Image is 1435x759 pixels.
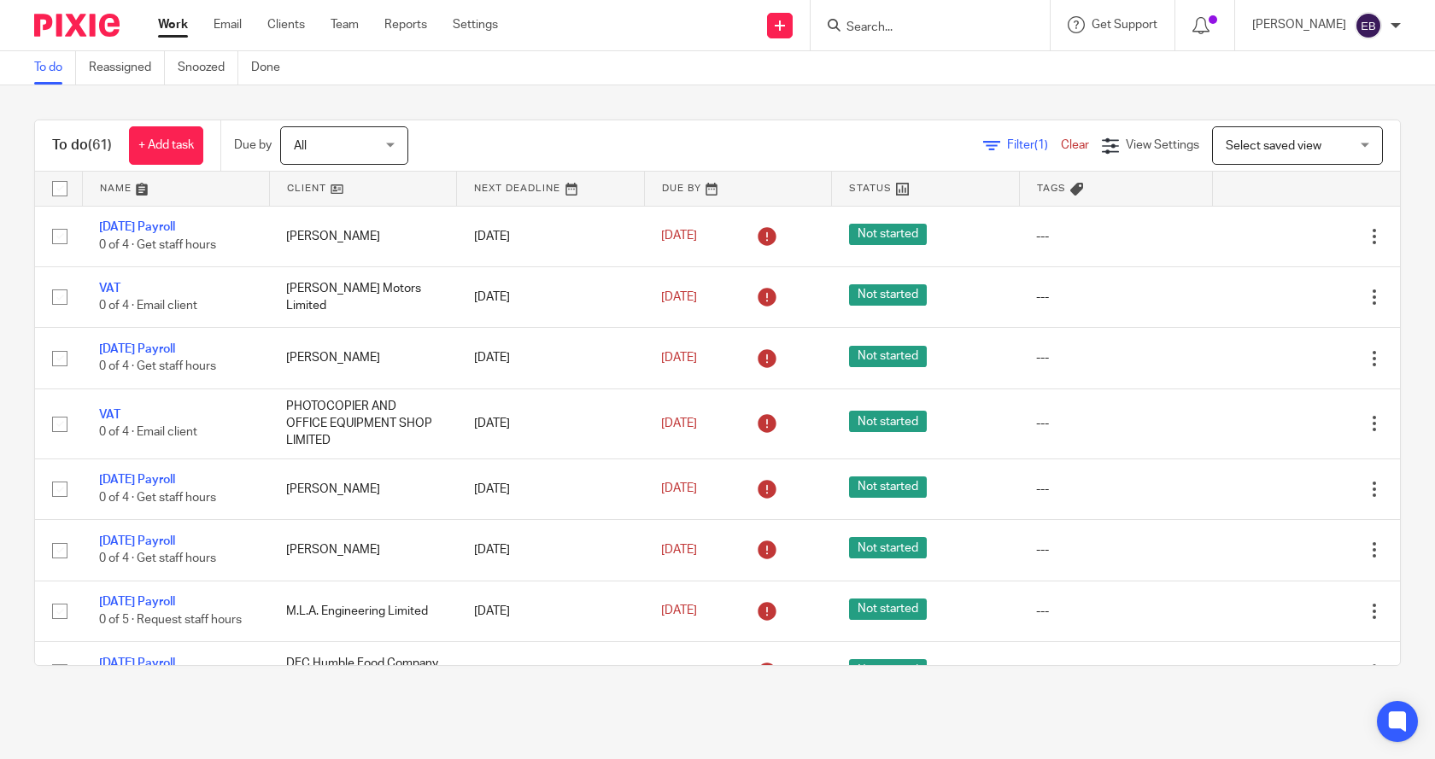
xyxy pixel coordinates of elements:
[457,458,644,519] td: [DATE]
[178,51,238,85] a: Snoozed
[34,51,76,85] a: To do
[1007,139,1061,151] span: Filter
[457,206,644,266] td: [DATE]
[251,51,293,85] a: Done
[849,224,927,245] span: Not started
[1036,349,1195,366] div: ---
[269,581,456,641] td: M.L.A. Engineering Limited
[99,614,242,626] span: 0 of 5 · Request staff hours
[849,659,927,680] span: Not started
[269,641,456,702] td: DFC Humble Food Company Ltd
[849,476,927,498] span: Not started
[849,411,927,432] span: Not started
[457,328,644,388] td: [DATE]
[1092,19,1157,31] span: Get Support
[1037,184,1066,193] span: Tags
[661,352,697,364] span: [DATE]
[1226,140,1321,152] span: Select saved view
[661,483,697,495] span: [DATE]
[1036,415,1195,432] div: ---
[52,137,112,155] h1: To do
[99,426,197,438] span: 0 of 4 · Email client
[269,266,456,327] td: [PERSON_NAME] Motors Limited
[99,474,175,486] a: [DATE] Payroll
[1126,139,1199,151] span: View Settings
[99,300,197,312] span: 0 of 4 · Email client
[1036,663,1195,680] div: ---
[269,520,456,581] td: [PERSON_NAME]
[99,552,216,564] span: 0 of 4 · Get staff hours
[129,126,203,165] a: + Add task
[99,409,120,421] a: VAT
[99,239,216,251] span: 0 of 4 · Get staff hours
[849,284,927,306] span: Not started
[457,388,644,458] td: [DATE]
[1252,16,1346,33] p: [PERSON_NAME]
[99,657,175,669] a: [DATE] Payroll
[34,14,120,37] img: Pixie
[661,231,697,242] span: [DATE]
[158,16,188,33] a: Work
[267,16,305,33] a: Clients
[457,266,644,327] td: [DATE]
[457,520,644,581] td: [DATE]
[331,16,359,33] a: Team
[1355,12,1382,39] img: svg%3E
[457,641,644,702] td: [DATE]
[294,140,307,152] span: All
[1036,228,1195,245] div: ---
[661,291,697,303] span: [DATE]
[99,535,175,547] a: [DATE] Payroll
[849,537,927,558] span: Not started
[99,492,216,504] span: 0 of 4 · Get staff hours
[269,328,456,388] td: [PERSON_NAME]
[661,417,697,429] span: [DATE]
[214,16,242,33] a: Email
[1036,481,1195,498] div: ---
[849,346,927,367] span: Not started
[661,544,697,556] span: [DATE]
[269,206,456,266] td: [PERSON_NAME]
[88,138,112,152] span: (61)
[845,20,999,36] input: Search
[269,458,456,519] td: [PERSON_NAME]
[99,361,216,373] span: 0 of 4 · Get staff hours
[269,388,456,458] td: PHOTOCOPIER AND OFFICE EQUIPMENT SHOP LIMITED
[89,51,165,85] a: Reassigned
[1036,289,1195,306] div: ---
[99,596,175,608] a: [DATE] Payroll
[1036,603,1195,620] div: ---
[99,343,175,355] a: [DATE] Payroll
[234,137,272,154] p: Due by
[99,283,120,295] a: VAT
[1036,541,1195,558] div: ---
[1061,139,1089,151] a: Clear
[457,581,644,641] td: [DATE]
[1034,139,1048,151] span: (1)
[453,16,498,33] a: Settings
[384,16,427,33] a: Reports
[661,605,697,617] span: [DATE]
[849,598,927,620] span: Not started
[99,221,175,233] a: [DATE] Payroll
